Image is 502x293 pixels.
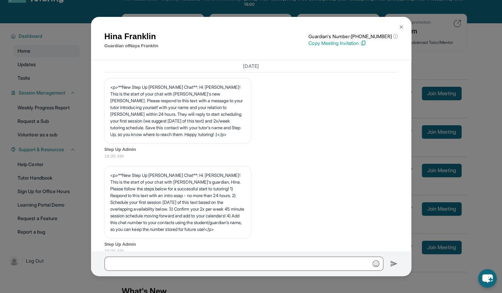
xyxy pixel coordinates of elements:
[110,84,245,138] p: <p>**New Step Up [PERSON_NAME] Chat**: Hi [PERSON_NAME]! This is the start of your chat with [PER...
[398,24,404,30] img: Close Icon
[105,248,398,255] span: 10:20 AM
[110,172,245,233] p: <p>**New Step Up [PERSON_NAME] Chat**: Hi [PERSON_NAME]! This is the start of your chat with [PER...
[105,241,398,248] span: Step Up Admin
[105,63,398,70] h3: [DATE]
[308,33,397,40] p: Guardian's Number: [PHONE_NUMBER]
[105,43,158,49] p: Guardian of Naya Franklin
[105,30,158,43] h1: Hina Franklin
[478,269,497,288] button: chat-button
[308,40,397,47] p: Copy Meeting Invitation
[373,260,379,267] img: Emoji
[105,153,398,160] span: 10:20 AM
[360,40,366,46] img: Copy Icon
[105,146,398,153] span: Step Up Admin
[393,33,397,40] span: ⓘ
[390,260,398,268] img: Send icon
